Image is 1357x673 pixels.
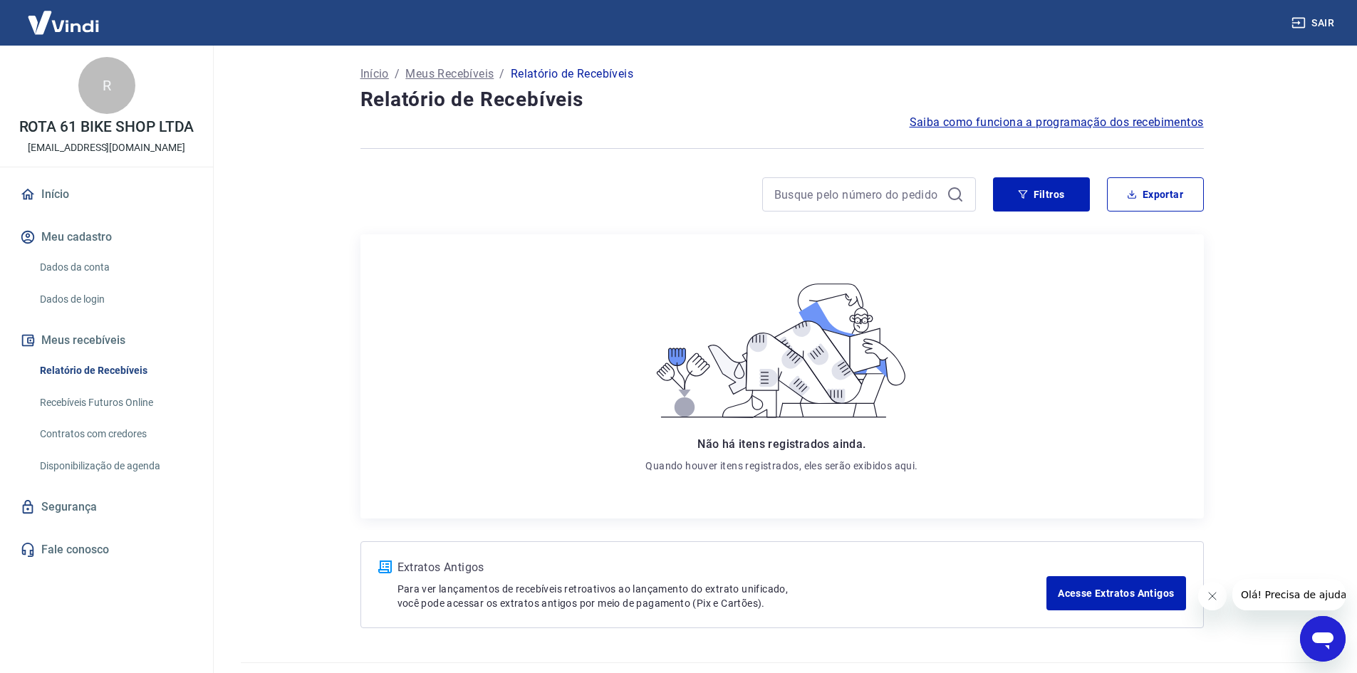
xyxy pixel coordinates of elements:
button: Filtros [993,177,1090,212]
span: Não há itens registrados ainda. [697,437,865,451]
a: Recebíveis Futuros Online [34,388,196,417]
p: Para ver lançamentos de recebíveis retroativos ao lançamento do extrato unificado, você pode aces... [397,582,1047,610]
a: Segurança [17,491,196,523]
a: Fale conosco [17,534,196,565]
a: Acesse Extratos Antigos [1046,576,1185,610]
p: [EMAIL_ADDRESS][DOMAIN_NAME] [28,140,185,155]
p: Relatório de Recebíveis [511,66,633,83]
a: Início [17,179,196,210]
h4: Relatório de Recebíveis [360,85,1204,114]
a: Início [360,66,389,83]
p: / [395,66,400,83]
button: Sair [1289,10,1340,36]
div: R [78,57,135,114]
img: Vindi [17,1,110,44]
a: Dados de login [34,285,196,314]
p: Extratos Antigos [397,559,1047,576]
a: Contratos com credores [34,419,196,449]
img: ícone [378,560,392,573]
button: Meu cadastro [17,221,196,253]
button: Meus recebíveis [17,325,196,356]
iframe: Botão para abrir a janela de mensagens [1300,616,1346,662]
p: ROTA 61 BIKE SHOP LTDA [19,120,194,135]
button: Exportar [1107,177,1204,212]
iframe: Mensagem da empresa [1232,579,1346,610]
a: Relatório de Recebíveis [34,356,196,385]
p: / [499,66,504,83]
a: Disponibilização de agenda [34,452,196,481]
p: Quando houver itens registrados, eles serão exibidos aqui. [645,459,917,473]
a: Dados da conta [34,253,196,282]
span: Olá! Precisa de ajuda? [9,10,120,21]
a: Saiba como funciona a programação dos recebimentos [910,114,1204,131]
input: Busque pelo número do pedido [774,184,941,205]
a: Meus Recebíveis [405,66,494,83]
iframe: Fechar mensagem [1198,582,1227,610]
